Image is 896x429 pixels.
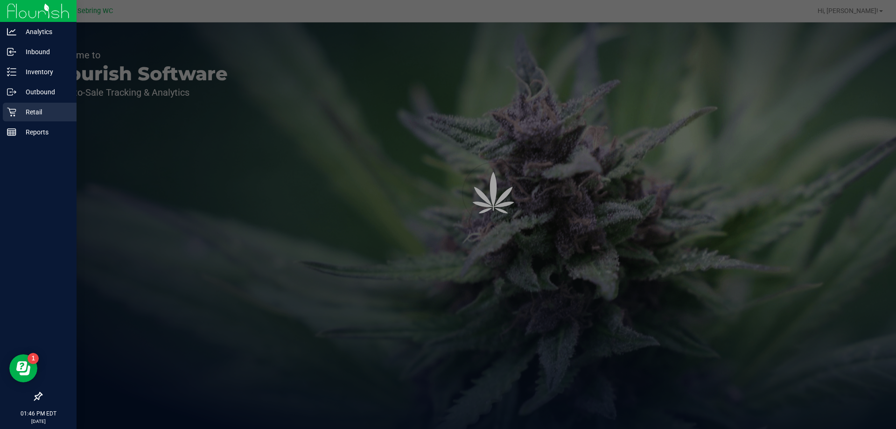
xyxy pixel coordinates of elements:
[7,27,16,36] inline-svg: Analytics
[16,86,72,98] p: Outbound
[7,67,16,77] inline-svg: Inventory
[16,127,72,138] p: Reports
[4,418,72,425] p: [DATE]
[28,353,39,364] iframe: Resource center unread badge
[4,409,72,418] p: 01:46 PM EDT
[7,87,16,97] inline-svg: Outbound
[9,354,37,382] iframe: Resource center
[7,127,16,137] inline-svg: Reports
[7,107,16,117] inline-svg: Retail
[16,26,72,37] p: Analytics
[16,66,72,77] p: Inventory
[16,46,72,57] p: Inbound
[7,47,16,56] inline-svg: Inbound
[16,106,72,118] p: Retail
